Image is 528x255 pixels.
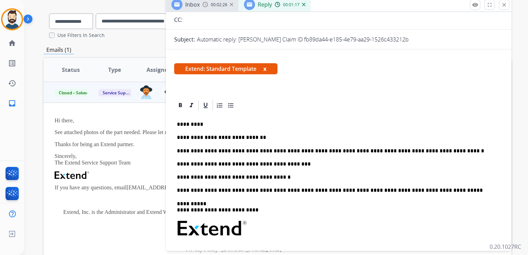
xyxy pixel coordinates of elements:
div: Ordered List [215,100,225,111]
span: 00:01:17 [283,2,300,8]
p: Terms of Service - Privacy Policy - [55,240,413,253]
p: 0.20.1027RC [490,243,521,251]
mat-icon: close [501,2,507,8]
p: CC: [174,16,182,24]
div: Italic [186,100,197,111]
mat-icon: home [8,39,16,47]
div: Bullet List [226,100,236,111]
p: Thanks for being an Extend partner. [55,141,413,148]
mat-icon: inbox [8,99,16,107]
p: Emails (1) [44,46,74,54]
button: x [263,65,266,73]
span: Status [62,66,80,74]
label: Use Filters In Search [57,32,105,39]
a: [EMAIL_ADDRESS][DOMAIN_NAME] [126,185,221,190]
mat-icon: list_alt [8,59,16,67]
p: Product Protection powered by Extend. Extend, Inc. is the Administrator and Extend Warranty Servi... [55,202,413,234]
p: Automatic reply: [PERSON_NAME] Claim ID fb89da44-e185-4e79-aa29-1526c433212b [197,35,409,44]
mat-icon: fullscreen [487,2,493,8]
span: 00:02:26 [211,2,227,8]
span: Closed – Solved [55,89,93,96]
p: Hi there, [55,117,413,124]
div: Bold [175,100,186,111]
span: Assignee [147,66,171,74]
span: Extend: Standard Template [174,63,277,74]
p: See attached photos of the part needed. Please let me know if you need any further information. [55,129,413,135]
span: Inbox [185,1,200,8]
mat-icon: person_add [164,88,172,96]
p: Sincerely, The Extend Service Support Team [55,153,413,166]
mat-icon: history [8,79,16,87]
img: agent-avatar [140,85,153,99]
div: Underline [200,100,211,111]
span: Service Support [98,89,138,96]
span: Reply [258,1,272,8]
p: If you have any questions, email or call [PHONE_NUMBER] [DATE]-[DATE], 9am-8pm EST and [DATE] & [... [55,185,413,197]
a: [DOMAIN_NAME][URL] [221,246,282,252]
img: Extend Logo [55,171,89,179]
img: avatar [2,10,22,29]
span: Type [108,66,121,74]
mat-icon: remove_red_eye [472,2,478,8]
p: Subject: [174,35,195,44]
